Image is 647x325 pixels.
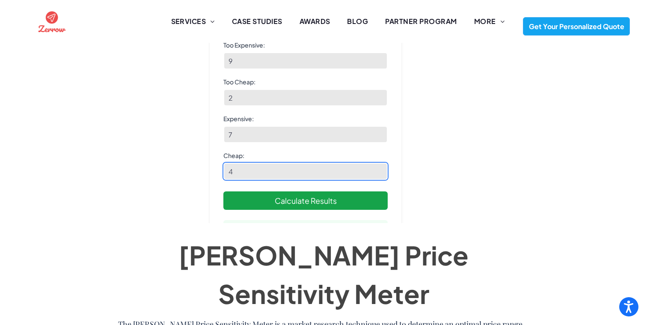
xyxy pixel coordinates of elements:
[178,239,469,310] span: [PERSON_NAME] Price Sensitivity Meter
[377,16,465,27] a: PARTNER PROGRAM
[163,16,223,27] a: SERVICES
[223,191,388,210] button: Calculate Results
[223,41,388,49] label: Too Expensive:
[223,16,291,27] a: CASE STUDIES
[526,18,627,35] span: Get Your Personalized Quote
[37,6,67,37] img: the logo for zernow is a red circle with an airplane in it .
[223,151,388,160] label: Cheap:
[223,52,388,69] input: Enter amount
[291,16,339,27] a: AWARDS
[223,78,388,86] label: Too Cheap:
[223,89,388,106] input: Enter amount
[223,126,388,143] input: Enter amount
[523,17,630,36] a: Get Your Personalized Quote
[466,16,513,27] a: MORE
[223,114,388,123] label: Expensive:
[338,16,377,27] a: BLOG
[223,163,388,180] input: Enter amount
